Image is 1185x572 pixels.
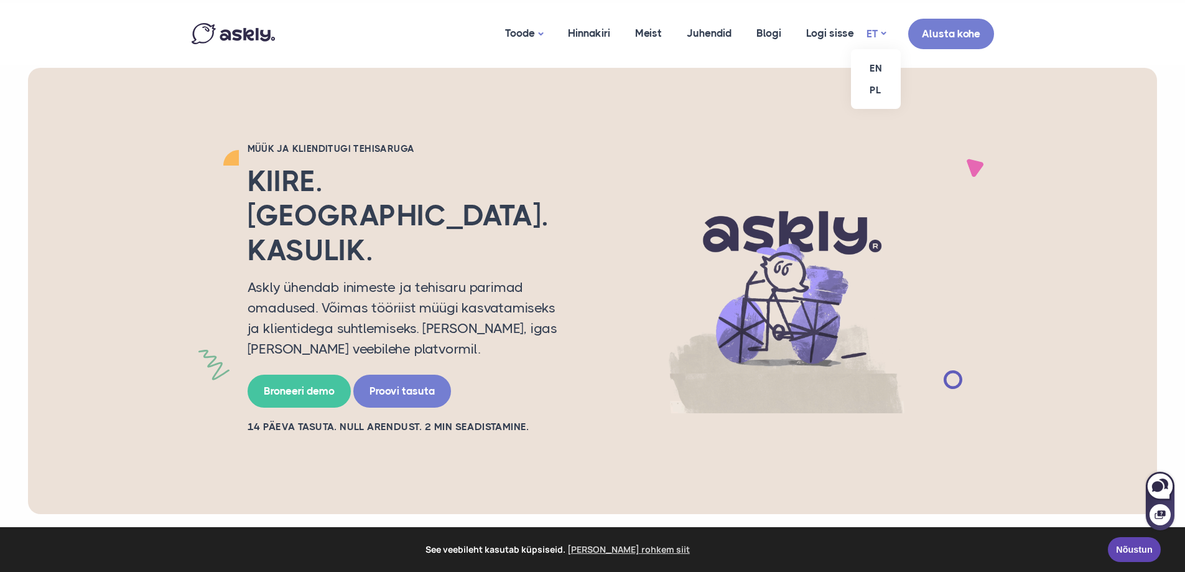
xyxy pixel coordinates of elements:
[590,169,982,414] img: AI multilingual chat
[794,3,867,63] a: Logi sisse
[248,143,571,155] h2: Müük ja klienditugi tehisaruga
[248,164,571,268] h2: Kiire. [GEOGRAPHIC_DATA]. Kasulik.
[192,23,275,44] img: Askly
[18,540,1099,559] span: See veebileht kasutab küpsiseid.
[353,375,451,408] a: Proovi tasuta
[493,3,555,65] a: Toode
[867,25,886,43] a: ET
[1145,469,1176,532] iframe: Askly chat
[908,19,994,49] a: Alusta kohe
[555,3,623,63] a: Hinnakiri
[248,420,571,434] h2: 14 PÄEVA TASUTA. NULL ARENDUST. 2 MIN SEADISTAMINE.
[1108,537,1161,562] a: Nõustun
[744,3,794,63] a: Blogi
[851,79,901,101] a: PL
[623,3,674,63] a: Meist
[248,375,351,408] a: Broneeri demo
[565,540,692,559] a: learn more about cookies
[674,3,744,63] a: Juhendid
[248,277,571,359] p: Askly ühendab inimeste ja tehisaru parimad omadused. Võimas tööriist müügi kasvatamiseks ja klien...
[851,57,901,79] a: EN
